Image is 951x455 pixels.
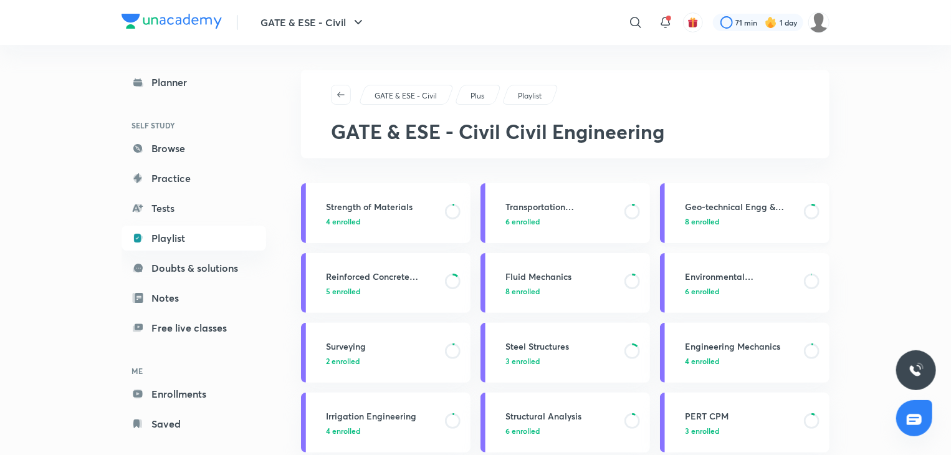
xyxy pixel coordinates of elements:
[505,200,617,213] h3: Transportation Engineering
[301,323,471,383] a: Surveying2 enrolled
[685,425,719,436] span: 3 enrolled
[122,411,266,436] a: Saved
[326,270,437,283] h3: Reinforced Concrete Structure
[326,355,360,366] span: 2 enrolled
[505,355,540,366] span: 3 enrolled
[685,340,796,353] h3: Engineering Mechanics
[122,256,266,280] a: Doubts & solutions
[660,183,829,243] a: Geo-technical Engg & Found. Engg8 enrolled
[480,183,650,243] a: Transportation Engineering6 enrolled
[375,90,437,102] p: GATE & ESE - Civil
[326,425,360,436] span: 4 enrolled
[660,323,829,383] a: Engineering Mechanics4 enrolled
[683,12,703,32] button: avatar
[505,216,540,227] span: 6 enrolled
[326,200,437,213] h3: Strength of Materials
[301,393,471,453] a: Irrigation Engineering4 enrolled
[122,196,266,221] a: Tests
[122,115,266,136] h6: SELF STUDY
[765,16,777,29] img: streak
[660,253,829,313] a: Environmental Engineering6 enrolled
[122,14,222,29] img: Company Logo
[471,90,484,102] p: Plus
[301,183,471,243] a: Strength of Materials4 enrolled
[326,216,360,227] span: 4 enrolled
[253,10,373,35] button: GATE & ESE - Civil
[122,285,266,310] a: Notes
[122,166,266,191] a: Practice
[122,315,266,340] a: Free live classes
[687,17,699,28] img: avatar
[331,118,664,145] span: GATE & ESE - Civil Civil Engineering
[122,136,266,161] a: Browse
[505,285,540,297] span: 8 enrolled
[505,410,617,423] h3: Structural Analysis
[505,340,617,353] h3: Steel Structures
[122,226,266,251] a: Playlist
[909,363,924,378] img: ttu
[301,253,471,313] a: Reinforced Concrete Structure5 enrolled
[505,270,617,283] h3: Fluid Mechanics
[685,410,796,423] h3: PERT CPM
[518,90,542,102] p: Playlist
[122,70,266,95] a: Planner
[326,410,437,423] h3: Irrigation Engineering
[685,355,719,366] span: 4 enrolled
[122,14,222,32] a: Company Logo
[469,90,487,102] a: Plus
[480,253,650,313] a: Fluid Mechanics8 enrolled
[480,323,650,383] a: Steel Structures3 enrolled
[685,270,796,283] h3: Environmental Engineering
[660,393,829,453] a: PERT CPM3 enrolled
[122,381,266,406] a: Enrollments
[122,360,266,381] h6: ME
[480,393,650,453] a: Structural Analysis6 enrolled
[326,340,437,353] h3: Surveying
[685,285,719,297] span: 6 enrolled
[505,425,540,436] span: 6 enrolled
[373,90,439,102] a: GATE & ESE - Civil
[685,200,796,213] h3: Geo-technical Engg & Found. Engg
[326,285,360,297] span: 5 enrolled
[685,216,719,227] span: 8 enrolled
[808,12,829,33] img: Ashutosh Singh
[516,90,544,102] a: Playlist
